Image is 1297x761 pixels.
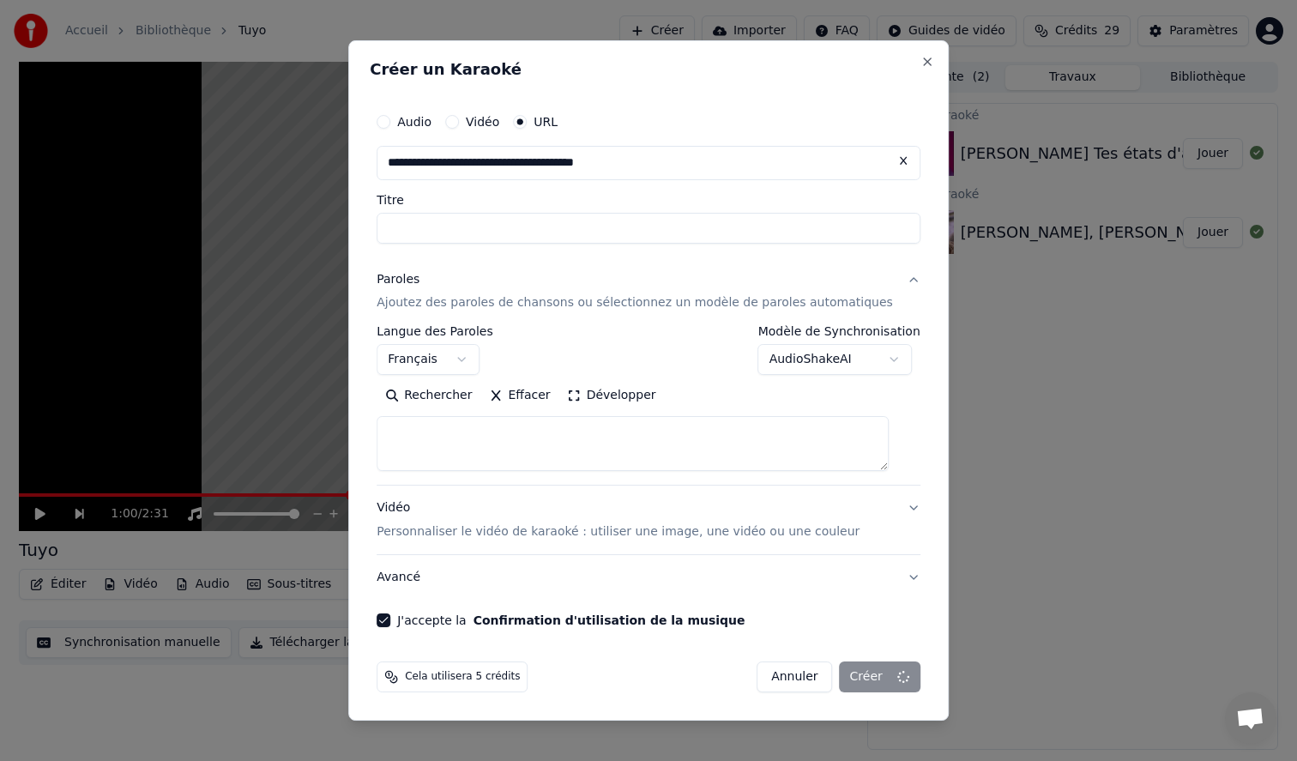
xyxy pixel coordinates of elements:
button: Avancé [377,555,920,600]
span: Cela utilisera 5 crédits [405,670,520,684]
label: Langue des Paroles [377,326,493,338]
label: Audio [397,116,431,128]
button: VidéoPersonnaliser le vidéo de karaoké : utiliser une image, une vidéo ou une couleur [377,486,920,555]
div: Vidéo [377,500,860,541]
button: Annuler [757,661,832,692]
label: Vidéo [466,116,499,128]
h2: Créer un Karaoké [370,62,927,77]
button: Rechercher [377,383,480,410]
div: ParolesAjoutez des paroles de chansons ou sélectionnez un modèle de paroles automatiques [377,326,920,486]
label: J'accepte la [397,614,745,626]
label: Modèle de Synchronisation [758,326,920,338]
label: URL [534,116,558,128]
button: Effacer [480,383,558,410]
p: Personnaliser le vidéo de karaoké : utiliser une image, une vidéo ou une couleur [377,523,860,541]
div: Paroles [377,271,419,288]
label: Titre [377,194,920,206]
button: J'accepte la [474,614,745,626]
p: Ajoutez des paroles de chansons ou sélectionnez un modèle de paroles automatiques [377,295,893,312]
button: Développer [559,383,665,410]
button: ParolesAjoutez des paroles de chansons ou sélectionnez un modèle de paroles automatiques [377,257,920,326]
